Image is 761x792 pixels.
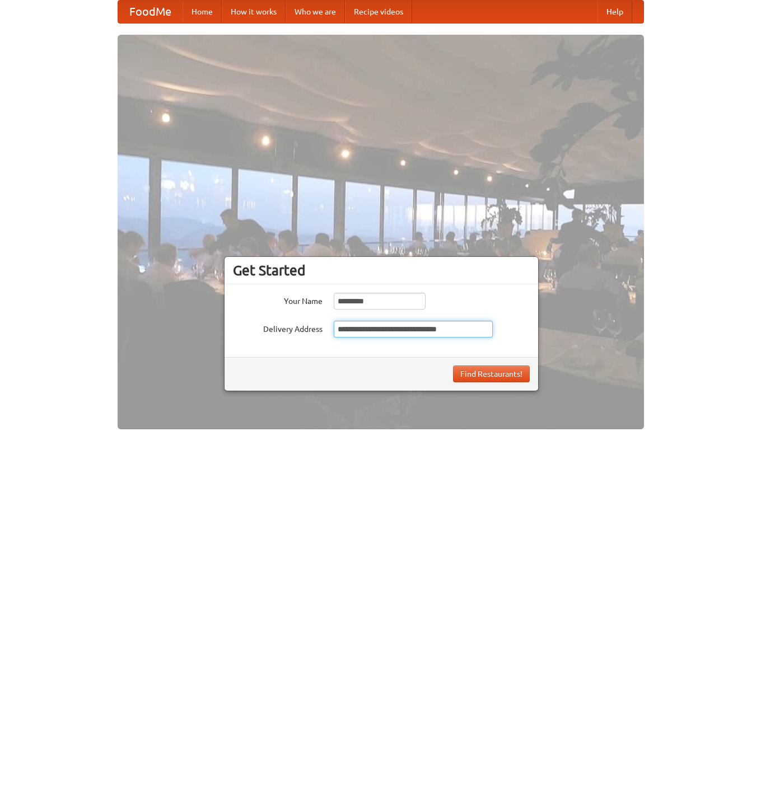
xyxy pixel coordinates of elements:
a: Help [597,1,632,23]
a: Who we are [286,1,345,23]
a: Home [183,1,222,23]
a: How it works [222,1,286,23]
a: Recipe videos [345,1,412,23]
button: Find Restaurants! [453,365,530,382]
label: Your Name [233,293,323,307]
a: FoodMe [118,1,183,23]
label: Delivery Address [233,321,323,335]
h3: Get Started [233,262,530,279]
